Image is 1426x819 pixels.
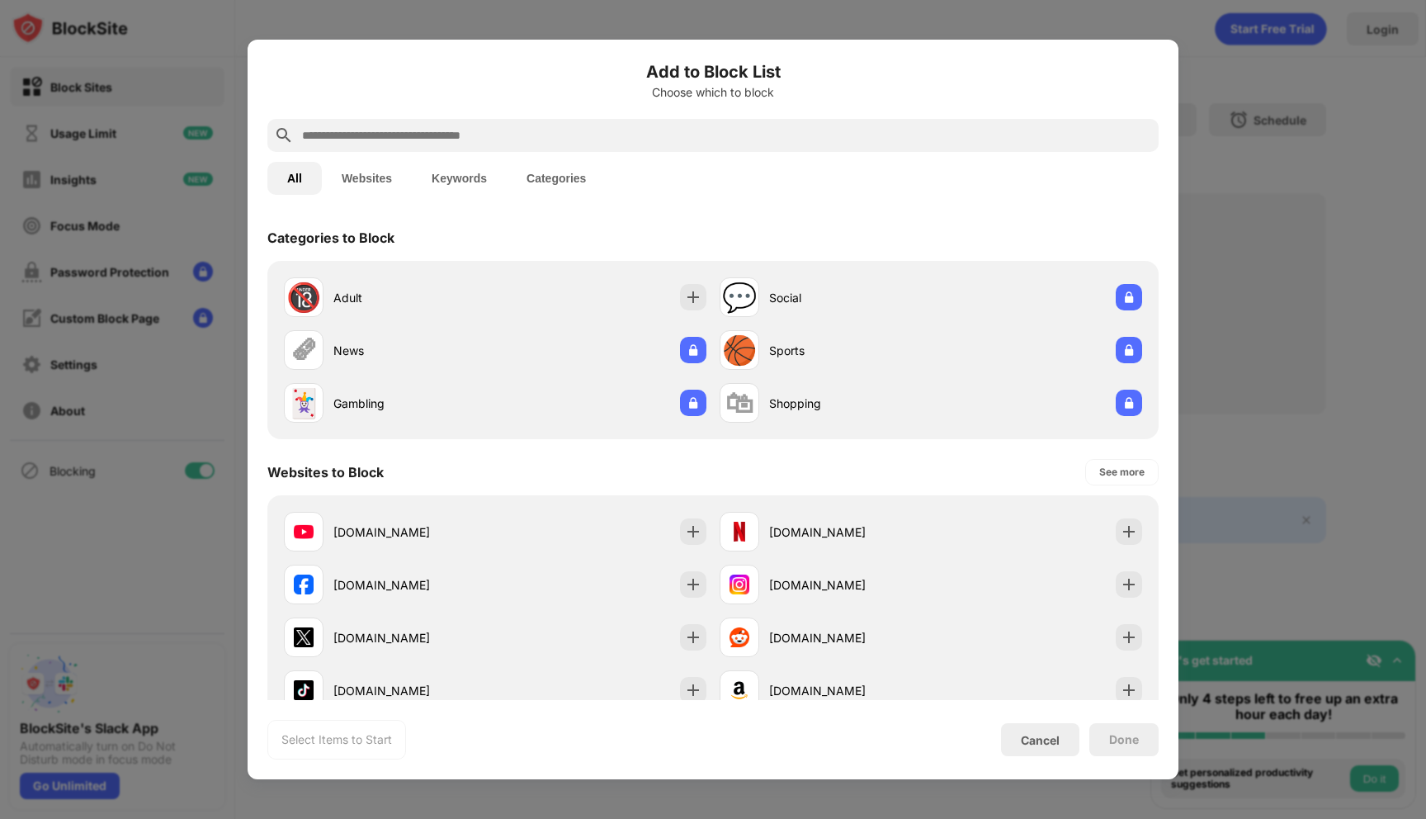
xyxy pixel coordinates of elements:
div: [DOMAIN_NAME] [333,576,495,594]
div: Social [769,289,931,306]
img: favicons [294,680,314,700]
div: News [333,342,495,359]
div: [DOMAIN_NAME] [769,682,931,699]
img: favicons [730,575,749,594]
div: 🗞 [290,334,318,367]
div: [DOMAIN_NAME] [333,682,495,699]
div: [DOMAIN_NAME] [769,523,931,541]
div: Websites to Block [267,464,384,481]
img: favicons [730,522,749,542]
div: Categories to Block [267,230,394,246]
button: Categories [507,162,606,195]
div: Cancel [1021,733,1060,747]
div: Adult [333,289,495,306]
img: favicons [294,522,314,542]
div: [DOMAIN_NAME] [769,576,931,594]
div: 🃏 [286,386,321,420]
div: 💬 [722,281,757,315]
div: 🔞 [286,281,321,315]
div: Gambling [333,395,495,412]
img: favicons [730,680,749,700]
img: favicons [730,627,749,647]
div: 🏀 [722,334,757,367]
div: Shopping [769,395,931,412]
div: Sports [769,342,931,359]
button: All [267,162,322,195]
button: Websites [322,162,412,195]
div: See more [1099,464,1145,481]
button: Keywords [412,162,507,195]
img: search.svg [274,125,294,145]
div: Done [1109,733,1139,746]
div: Choose which to block [267,86,1159,99]
div: [DOMAIN_NAME] [769,629,931,646]
img: favicons [294,627,314,647]
div: 🛍 [725,386,753,420]
div: Select Items to Start [281,731,392,748]
h6: Add to Block List [267,59,1159,84]
img: favicons [294,575,314,594]
div: [DOMAIN_NAME] [333,629,495,646]
div: [DOMAIN_NAME] [333,523,495,541]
